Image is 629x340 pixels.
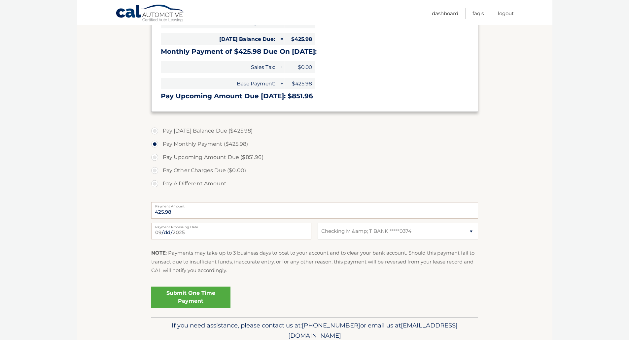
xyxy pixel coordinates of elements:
[432,8,458,19] a: Dashboard
[151,124,478,138] label: Pay [DATE] Balance Due ($425.98)
[151,138,478,151] label: Pay Monthly Payment ($425.98)
[285,33,315,45] span: $425.98
[498,8,514,19] a: Logout
[161,61,278,73] span: Sales Tax:
[151,164,478,177] label: Pay Other Charges Due ($0.00)
[151,223,311,239] input: Payment Date
[472,8,484,19] a: FAQ's
[151,250,166,256] strong: NOTE
[278,33,285,45] span: =
[278,78,285,89] span: +
[151,287,230,308] a: Submit One Time Payment
[151,202,478,207] label: Payment Amount
[161,92,469,100] h3: Pay Upcoming Amount Due [DATE]: $851.96
[161,78,278,89] span: Base Payment:
[151,177,478,190] label: Pay A Different Amount
[161,47,469,56] h3: Monthly Payment of $425.98 Due On [DATE]:
[285,78,315,89] span: $425.98
[151,202,478,219] input: Payment Amount
[151,223,311,228] label: Payment Processing Date
[302,322,360,329] span: [PHONE_NUMBER]
[151,249,478,275] p: : Payments may take up to 3 business days to post to your account and to clear your bank account....
[116,4,185,23] a: Cal Automotive
[161,33,278,45] span: [DATE] Balance Due:
[278,61,285,73] span: +
[285,61,315,73] span: $0.00
[151,151,478,164] label: Pay Upcoming Amount Due ($851.96)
